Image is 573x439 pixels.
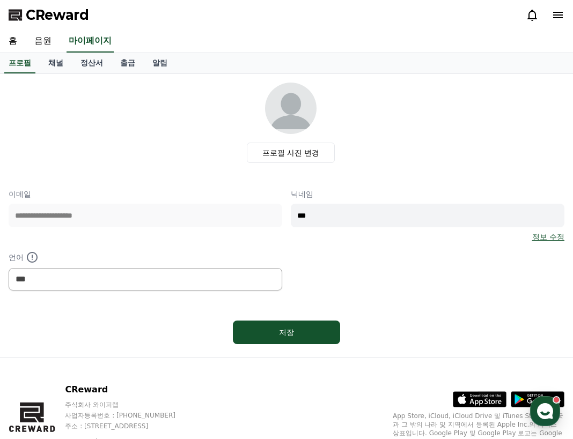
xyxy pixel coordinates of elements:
span: CReward [26,6,89,24]
a: 마이페이지 [67,30,114,53]
a: 채널 [40,53,72,73]
p: CReward [65,383,196,396]
a: 프로필 [4,53,35,73]
a: 정산서 [72,53,112,73]
p: 닉네임 [291,189,564,199]
img: profile_image [265,83,317,134]
a: 출금 [112,53,144,73]
p: 주식회사 와이피랩 [65,400,196,409]
a: CReward [9,6,89,24]
a: 정보 수정 [532,232,564,242]
p: 언어 [9,251,282,264]
div: 저장 [254,327,319,338]
a: 알림 [144,53,176,73]
p: 사업자등록번호 : [PHONE_NUMBER] [65,411,196,420]
button: 저장 [233,321,340,344]
label: 프로필 사진 변경 [247,143,335,163]
p: 주소 : [STREET_ADDRESS] [65,422,196,430]
p: 이메일 [9,189,282,199]
a: 음원 [26,30,60,53]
